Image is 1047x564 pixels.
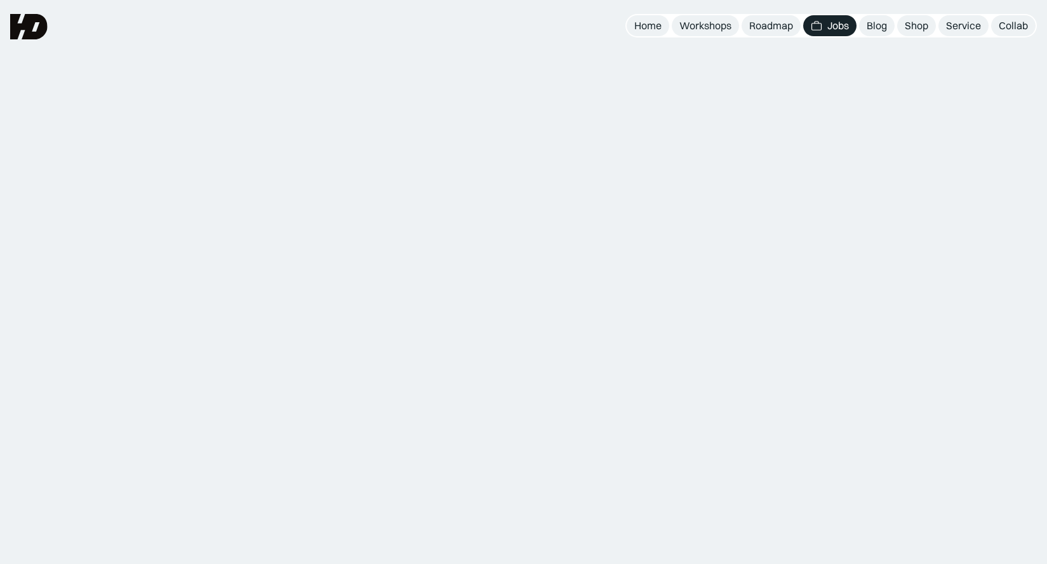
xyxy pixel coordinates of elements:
a: Workshops [672,15,739,36]
a: Jobs [803,15,857,36]
a: Service [938,15,989,36]
div: Home [634,19,662,32]
div: Roadmap [749,19,793,32]
div: Blog [867,19,887,32]
div: Service [946,19,981,32]
div: Jobs [827,19,849,32]
div: Collab [999,19,1028,32]
a: Collab [991,15,1036,36]
a: Home [627,15,669,36]
a: Shop [897,15,936,36]
div: Shop [905,19,928,32]
a: Roadmap [742,15,801,36]
div: Workshops [679,19,731,32]
a: Blog [859,15,895,36]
